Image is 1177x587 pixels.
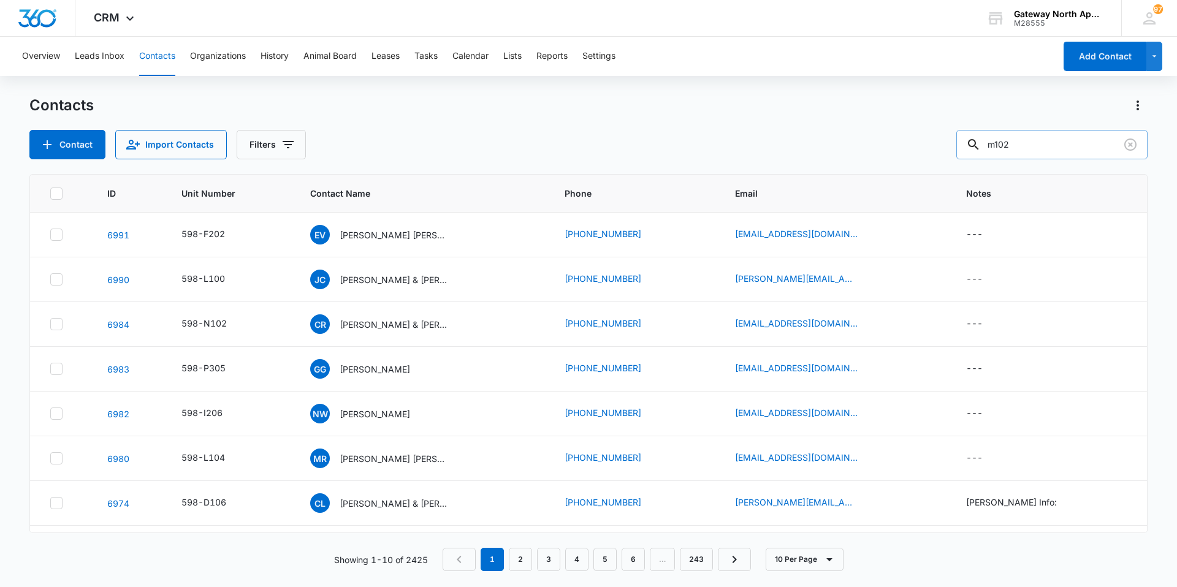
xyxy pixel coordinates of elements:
button: Tasks [414,37,438,76]
a: [EMAIL_ADDRESS][DOMAIN_NAME] [735,406,858,419]
button: Settings [582,37,615,76]
button: Contacts [139,37,175,76]
button: Clear [1121,135,1140,154]
div: --- [966,317,983,331]
div: Contact Name - Michael Ryan Gilley - Select to Edit Field [310,449,472,468]
div: Notes - - Select to Edit Field [966,227,1005,242]
div: --- [966,451,983,466]
span: CR [310,314,330,334]
div: Notes - - Select to Edit Field [966,451,1005,466]
button: Calendar [452,37,489,76]
p: [PERSON_NAME] [340,407,410,420]
a: [PHONE_NUMBER] [565,227,641,240]
div: --- [966,406,983,421]
a: Page 2 [509,548,532,571]
span: 97 [1153,4,1163,14]
button: Animal Board [303,37,357,76]
button: Add Contact [1064,42,1146,71]
a: Page 243 [680,548,713,571]
a: Navigate to contact details page for Erika Vibiana Garcia [107,230,129,240]
p: [PERSON_NAME] [340,363,410,376]
p: [PERSON_NAME] & [PERSON_NAME] [340,497,450,510]
a: Navigate to contact details page for Jerron Cox & Daniela Carolina Sanchez Salinas [107,275,129,285]
div: Phone - (423) 310-4385 - Select to Edit Field [565,451,663,466]
div: 598-L104 [181,451,225,464]
a: [EMAIL_ADDRESS][DOMAIN_NAME] [735,227,858,240]
div: Unit Number - 598-I206 - Select to Edit Field [181,406,245,421]
a: Navigate to contact details page for Nadia Watson [107,409,129,419]
span: ID [107,187,134,200]
span: EV [310,225,330,244]
button: Leases [371,37,400,76]
div: Notes - - Select to Edit Field [966,406,1005,421]
button: History [261,37,289,76]
span: MR [310,449,330,468]
div: Contact Name - Corey Little & William C. Little - Select to Edit Field [310,493,472,513]
a: Page 6 [622,548,645,571]
span: JC [310,270,330,289]
div: Notes - - Select to Edit Field [966,272,1005,287]
span: Contact Name [310,187,517,200]
a: [PHONE_NUMBER] [565,406,641,419]
button: Lists [503,37,522,76]
div: 598-P305 [181,362,226,374]
span: Unit Number [181,187,281,200]
div: account id [1014,19,1103,28]
p: [PERSON_NAME] & [PERSON_NAME] [340,318,450,331]
div: Unit Number - 598-L100 - Select to Edit Field [181,272,247,287]
button: Overview [22,37,60,76]
a: Navigate to contact details page for Michael Ryan Gilley [107,453,129,464]
div: Phone - (303) 834-5308 - Select to Edit Field [565,362,663,376]
span: Email [735,187,919,200]
div: Email - nadiawatson91@gmail.com - Select to Edit Field [735,406,880,421]
div: 598-I206 [181,406,223,419]
a: [PHONE_NUMBER] [565,317,641,330]
div: Phone - (772) 559-4135 - Select to Edit Field [565,406,663,421]
a: [PHONE_NUMBER] [565,362,641,374]
a: Navigate to contact details page for Corey Little & William C. Little [107,498,129,509]
button: Actions [1128,96,1148,115]
nav: Pagination [443,548,751,571]
div: notifications count [1153,4,1163,14]
div: [PERSON_NAME] Info: [966,496,1057,509]
div: Email - galvgris1@gmail.com - Select to Edit Field [735,362,880,376]
a: Navigate to contact details page for Cameron Ryan & Kimberly Dale [107,319,129,330]
span: CL [310,493,330,513]
div: Notes - William C. Little Info: - Select to Edit Field [966,496,1079,510]
div: Email - vibiana04@icloud.com - Select to Edit Field [735,227,880,242]
div: Unit Number - 598-N102 - Select to Edit Field [181,317,249,331]
div: Unit Number - 598-F202 - Select to Edit Field [181,227,247,242]
div: Email - corey.little210@yahoo.com - Select to Edit Field [735,496,880,510]
a: [PHONE_NUMBER] [565,496,641,509]
div: Unit Number - 598-P305 - Select to Edit Field [181,362,248,376]
p: [PERSON_NAME] & [PERSON_NAME] [PERSON_NAME] [PERSON_NAME] [340,273,450,286]
div: Contact Name - Erika Vibiana Garcia - Select to Edit Field [310,225,472,244]
button: Organizations [190,37,246,76]
div: Unit Number - 598-L104 - Select to Edit Field [181,451,247,466]
a: Page 3 [537,548,560,571]
div: Phone - (319) 936-3493 - Select to Edit Field [565,272,663,287]
div: 598-D106 [181,496,226,509]
a: [PERSON_NAME][EMAIL_ADDRESS][DOMAIN_NAME] [735,496,858,509]
div: Phone - (720) 561-9648 - Select to Edit Field [565,317,663,331]
button: Import Contacts [115,130,227,159]
div: Email - k.d227@icloud.com - Select to Edit Field [735,317,880,331]
a: [PHONE_NUMBER] [565,272,641,285]
span: NW [310,404,330,423]
div: Contact Name - Griselda Galvan - Select to Edit Field [310,359,432,379]
a: [EMAIL_ADDRESS][DOMAIN_NAME] [735,451,858,464]
a: Page 4 [565,548,588,571]
div: --- [966,362,983,376]
p: [PERSON_NAME] [PERSON_NAME] [340,229,450,241]
div: Contact Name - Nadia Watson - Select to Edit Field [310,404,432,423]
div: 598-F202 [181,227,225,240]
div: Notes - - Select to Edit Field [966,362,1005,376]
h1: Contacts [29,96,94,115]
button: Leads Inbox [75,37,124,76]
div: --- [966,227,983,242]
a: [EMAIL_ADDRESS][DOMAIN_NAME] [735,317,858,330]
div: 598-L100 [181,272,225,285]
span: Notes [966,187,1127,200]
a: Navigate to contact details page for Griselda Galvan [107,364,129,374]
button: Reports [536,37,568,76]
